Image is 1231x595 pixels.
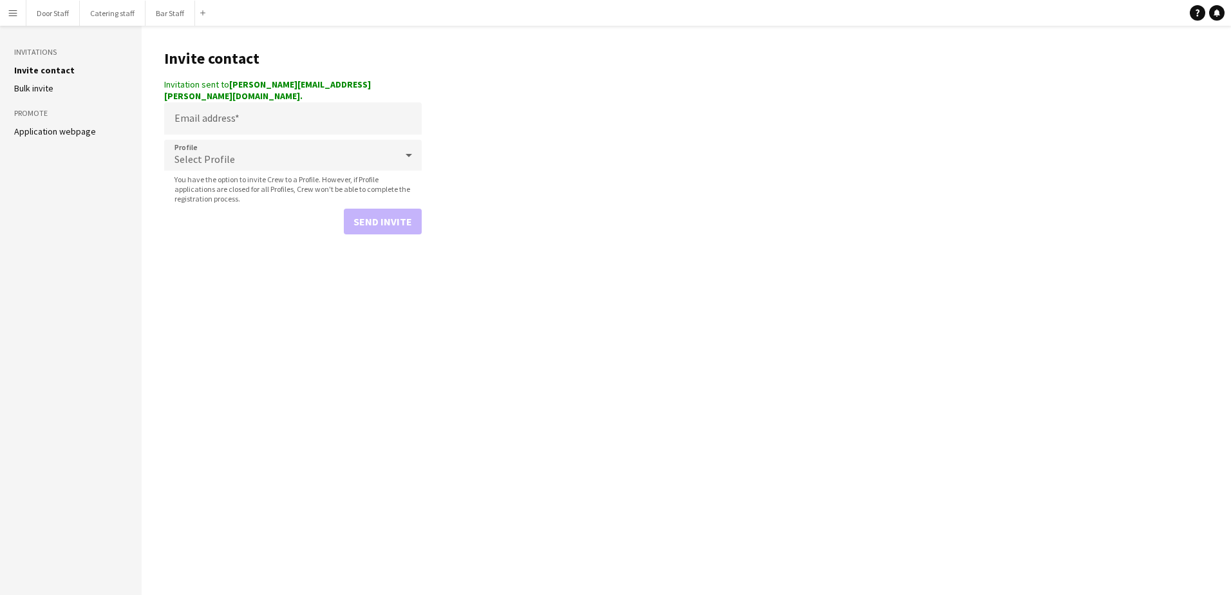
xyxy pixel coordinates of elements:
h1: Invite contact [164,49,422,68]
a: Application webpage [14,126,96,137]
button: Bar Staff [146,1,195,26]
strong: [PERSON_NAME][EMAIL_ADDRESS][PERSON_NAME][DOMAIN_NAME]. [164,79,371,102]
span: You have the option to invite Crew to a Profile. However, if Profile applications are closed for ... [164,175,422,203]
h3: Invitations [14,46,127,58]
a: Invite contact [14,64,75,76]
button: Catering staff [80,1,146,26]
h3: Promote [14,108,127,119]
button: Door Staff [26,1,80,26]
a: Bulk invite [14,82,53,94]
span: Select Profile [174,153,235,165]
div: Invitation sent to [164,79,422,102]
